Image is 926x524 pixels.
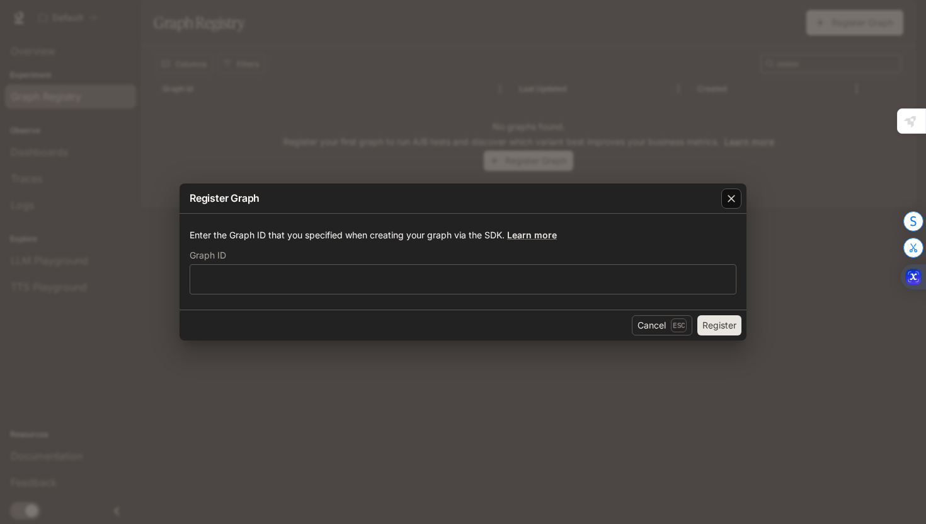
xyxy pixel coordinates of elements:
[190,229,736,242] p: Enter the Graph ID that you specified when creating your graph via the SDK.
[697,315,741,335] button: Register
[671,318,687,332] p: Esc
[190,251,226,260] p: Graph ID
[190,190,260,206] p: Register Graph
[632,315,692,335] button: CancelEsc
[507,230,557,240] a: Learn more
